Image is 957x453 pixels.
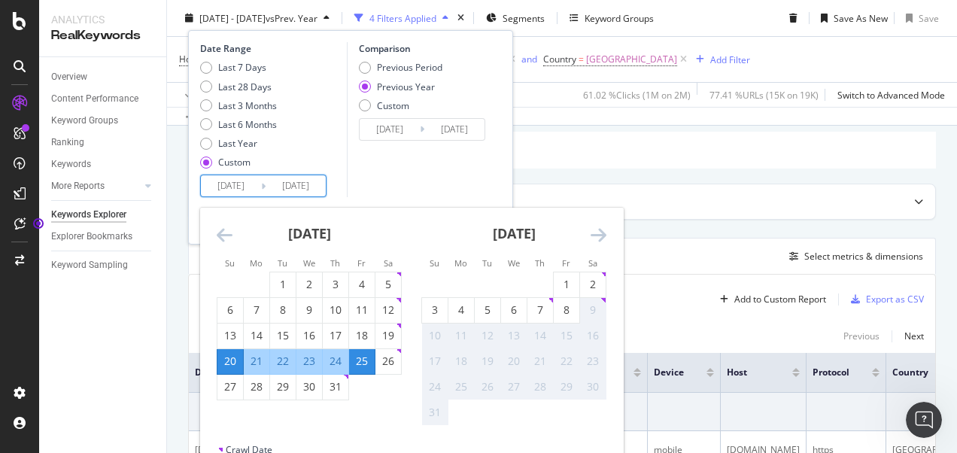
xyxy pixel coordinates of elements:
[375,277,401,292] div: 5
[375,323,402,348] td: Choose Saturday, July 19, 2025 as your check-in date. It’s available.
[296,323,323,348] td: Choose Wednesday, July 16, 2025 as your check-in date. It’s available.
[554,272,580,297] td: Choose Friday, August 1, 2025 as your check-in date. It’s available.
[349,303,375,318] div: 11
[422,303,448,318] div: 3
[51,157,91,172] div: Keywords
[270,354,296,369] div: 22
[270,297,296,323] td: Choose Tuesday, July 8, 2025 as your check-in date. It’s available.
[554,348,580,374] td: Not available. Friday, August 22, 2025
[448,328,474,343] div: 11
[710,53,750,65] div: Add Filter
[709,88,819,101] div: 77.41 % URLs ( 15K on 19K )
[200,61,277,74] div: Last 7 Days
[448,323,475,348] td: Not available. Monday, August 11, 2025
[179,53,199,65] span: Host
[349,272,375,297] td: Choose Friday, July 4, 2025 as your check-in date. It’s available.
[375,297,402,323] td: Choose Saturday, July 12, 2025 as your check-in date. It’s available.
[359,42,490,55] div: Comparison
[349,348,375,374] td: Selected as end date. Friday, July 25, 2025
[32,217,45,230] div: Tooltip anchor
[527,348,554,374] td: Not available. Thursday, August 21, 2025
[527,354,553,369] div: 21
[51,113,118,129] div: Keyword Groups
[831,83,945,107] button: Switch to Advanced Mode
[866,293,924,306] div: Export as CSV
[690,50,750,68] button: Add Filter
[527,374,554,400] td: Not available. Thursday, August 28, 2025
[359,80,442,93] div: Previous Year
[323,328,348,343] div: 17
[501,348,527,374] td: Not available. Wednesday, August 20, 2025
[734,295,826,304] div: Add to Custom Report
[217,379,243,394] div: 27
[837,88,945,101] div: Switch to Advanced Mode
[482,257,492,269] small: Tu
[845,287,924,312] button: Export as CSV
[475,379,500,394] div: 26
[244,297,270,323] td: Choose Monday, July 7, 2025 as your check-in date. It’s available.
[580,303,606,318] div: 9
[51,207,126,223] div: Keywords Explorer
[475,354,500,369] div: 19
[200,156,277,169] div: Custom
[218,137,257,150] div: Last Year
[217,354,243,369] div: 20
[349,297,375,323] td: Choose Friday, July 11, 2025 as your check-in date. It’s available.
[554,374,580,400] td: Not available. Friday, August 29, 2025
[904,330,924,342] div: Next
[179,83,223,107] button: Apply
[296,303,322,318] div: 9
[501,303,527,318] div: 6
[583,88,691,101] div: 61.02 % Clicks ( 1M on 2M )
[244,348,270,374] td: Selected. Monday, July 21, 2025
[217,323,244,348] td: Choose Sunday, July 13, 2025 as your check-in date. It’s available.
[323,323,349,348] td: Choose Thursday, July 17, 2025 as your check-in date. It’s available.
[51,69,156,85] a: Overview
[244,374,270,400] td: Choose Monday, July 28, 2025 as your check-in date. It’s available.
[250,257,263,269] small: Mo
[586,49,677,70] span: [GEOGRAPHIC_DATA]
[448,379,474,394] div: 25
[580,379,606,394] div: 30
[51,91,138,107] div: Content Performance
[422,328,448,343] div: 10
[543,53,576,65] span: Country
[270,272,296,297] td: Choose Tuesday, July 1, 2025 as your check-in date. It’s available.
[554,379,579,394] div: 29
[475,297,501,323] td: Choose Tuesday, August 5, 2025 as your check-in date. It’s available.
[654,366,684,379] span: Device
[296,348,323,374] td: Selected. Wednesday, July 23, 2025
[475,323,501,348] td: Not available. Tuesday, August 12, 2025
[217,226,232,245] div: Move backward to switch to the previous month.
[448,354,474,369] div: 18
[508,257,520,269] small: We
[244,328,269,343] div: 14
[843,327,880,345] button: Previous
[348,6,454,30] button: 4 Filters Applied
[200,80,277,93] div: Last 28 Days
[527,303,553,318] div: 7
[892,366,953,379] span: Country
[266,175,326,196] input: End Date
[554,277,579,292] div: 1
[377,99,409,111] div: Custom
[448,297,475,323] td: Choose Monday, August 4, 2025 as your check-in date. It’s available.
[244,303,269,318] div: 7
[51,257,156,273] a: Keyword Sampling
[51,229,156,245] a: Explorer Bookmarks
[454,11,467,26] div: times
[360,119,420,140] input: Start Date
[375,272,402,297] td: Choose Saturday, July 5, 2025 as your check-in date. It’s available.
[201,175,261,196] input: Start Date
[244,379,269,394] div: 28
[278,257,287,269] small: Tu
[51,27,154,44] div: RealKeywords
[218,156,251,169] div: Custom
[218,118,277,131] div: Last 6 Months
[919,11,939,24] div: Save
[323,303,348,318] div: 10
[580,328,606,343] div: 16
[217,328,243,343] div: 13
[218,61,266,74] div: Last 7 Days
[323,297,349,323] td: Choose Thursday, July 10, 2025 as your check-in date. It’s available.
